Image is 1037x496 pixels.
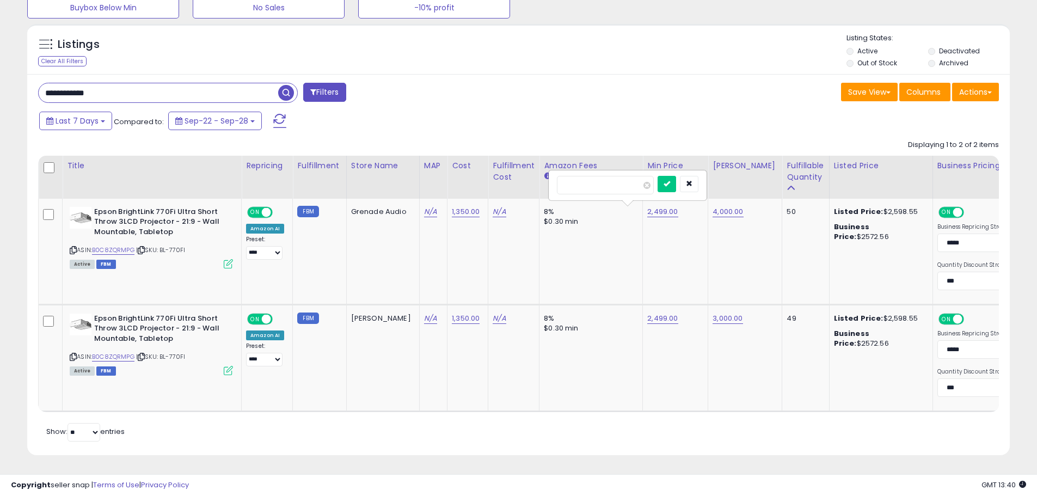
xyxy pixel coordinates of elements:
[952,83,999,101] button: Actions
[544,207,634,217] div: 8%
[452,160,483,172] div: Cost
[834,222,869,242] b: Business Price:
[544,314,634,323] div: 8%
[246,236,284,260] div: Preset:
[940,314,953,323] span: ON
[899,83,950,101] button: Columns
[56,115,99,126] span: Last 7 Days
[11,480,51,490] strong: Copyright
[136,352,186,361] span: | SKU: BL-770FI
[493,313,506,324] a: N/A
[94,207,226,240] b: Epson BrightLink 770Fi Ultra Short Throw 3LCD Projector - 21:9 - Wall Mountable, Tabletop
[834,160,928,172] div: Listed Price
[452,313,480,324] a: 1,350.00
[303,83,346,102] button: Filters
[544,160,638,172] div: Amazon Fees
[981,480,1026,490] span: 2025-10-6 13:40 GMT
[834,207,924,217] div: $2,598.55
[246,330,284,340] div: Amazon AI
[834,329,924,348] div: $2572.56
[70,314,233,374] div: ASIN:
[93,480,139,490] a: Terms of Use
[962,207,979,217] span: OFF
[297,313,318,324] small: FBM
[834,206,883,217] b: Listed Price:
[271,207,289,217] span: OFF
[841,83,898,101] button: Save View
[493,160,535,183] div: Fulfillment Cost
[96,260,116,269] span: FBM
[647,160,703,172] div: Min Price
[248,314,262,323] span: ON
[834,222,924,242] div: $2572.56
[937,223,1016,231] label: Business Repricing Strategy:
[940,207,953,217] span: ON
[647,313,678,324] a: 2,499.00
[297,160,341,172] div: Fulfillment
[939,46,980,56] label: Deactivated
[834,328,869,348] b: Business Price:
[713,313,743,324] a: 3,000.00
[46,426,125,437] span: Show: entries
[58,37,100,52] h5: Listings
[70,207,233,267] div: ASIN:
[136,246,186,254] span: | SKU: BL-770FI
[493,206,506,217] a: N/A
[70,366,95,376] span: All listings currently available for purchase on Amazon
[857,58,897,68] label: Out of Stock
[846,33,1010,44] p: Listing States:
[297,206,318,217] small: FBM
[92,352,134,362] a: B0C8ZQRMPG
[937,261,1016,269] label: Quantity Discount Strategy:
[787,207,820,217] div: 50
[246,224,284,234] div: Amazon AI
[11,480,189,491] div: seller snap | |
[70,207,91,229] img: 31dXG3mgy9L._SL40_.jpg
[834,313,883,323] b: Listed Price:
[857,46,878,56] label: Active
[544,217,634,226] div: $0.30 min
[713,206,743,217] a: 4,000.00
[246,160,288,172] div: Repricing
[70,314,91,335] img: 31dXG3mgy9L._SL40_.jpg
[787,314,820,323] div: 49
[96,366,116,376] span: FBM
[38,56,87,66] div: Clear All Filters
[351,207,411,217] div: Grenade Audio
[424,313,437,324] a: N/A
[67,160,237,172] div: Title
[424,206,437,217] a: N/A
[185,115,248,126] span: Sep-22 - Sep-28
[271,314,289,323] span: OFF
[246,342,284,367] div: Preset:
[351,160,415,172] div: Store Name
[424,160,443,172] div: MAP
[248,207,262,217] span: ON
[834,314,924,323] div: $2,598.55
[908,140,999,150] div: Displaying 1 to 2 of 2 items
[647,206,678,217] a: 2,499.00
[937,368,1016,376] label: Quantity Discount Strategy:
[92,246,134,255] a: B0C8ZQRMPG
[787,160,824,183] div: Fulfillable Quantity
[70,260,95,269] span: All listings currently available for purchase on Amazon
[168,112,262,130] button: Sep-22 - Sep-28
[544,323,634,333] div: $0.30 min
[544,172,550,181] small: Amazon Fees.
[937,330,1016,338] label: Business Repricing Strategy:
[141,480,189,490] a: Privacy Policy
[39,112,112,130] button: Last 7 Days
[94,314,226,347] b: Epson BrightLink 770Fi Ultra Short Throw 3LCD Projector - 21:9 - Wall Mountable, Tabletop
[906,87,941,97] span: Columns
[351,314,411,323] div: [PERSON_NAME]
[713,160,777,172] div: [PERSON_NAME]
[452,206,480,217] a: 1,350.00
[962,314,979,323] span: OFF
[939,58,968,68] label: Archived
[114,117,164,127] span: Compared to:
